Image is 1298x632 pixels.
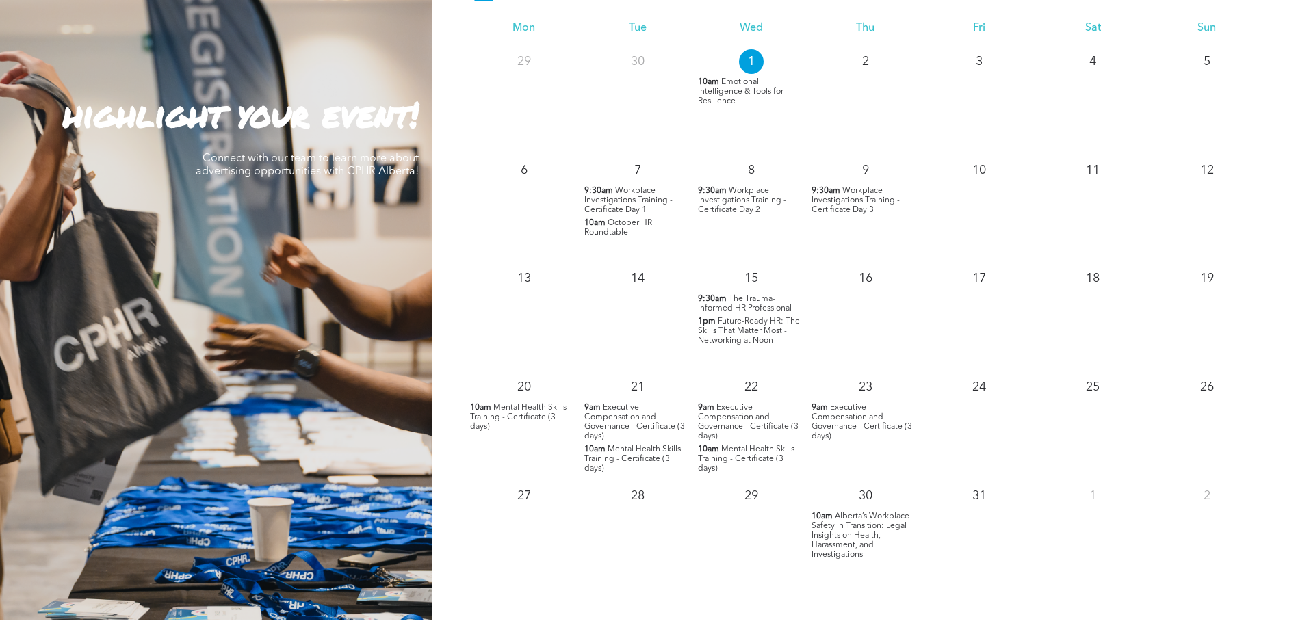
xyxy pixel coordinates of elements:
[698,77,719,87] span: 10am
[698,295,792,313] span: The Trauma-Informed HR Professional
[698,403,714,412] span: 9am
[625,266,650,291] p: 14
[812,187,900,214] span: Workplace Investigations Training - Certificate Day 3
[698,317,716,326] span: 1pm
[739,49,764,74] p: 1
[1195,158,1219,183] p: 12
[63,90,419,138] strong: highlight your event!
[584,219,652,237] span: October HR Roundtable
[853,49,878,74] p: 2
[739,375,764,399] p: 22
[695,22,808,35] div: Wed
[698,445,719,454] span: 10am
[625,49,650,74] p: 30
[625,375,650,399] p: 21
[739,158,764,183] p: 8
[922,22,1036,35] div: Fri
[584,445,681,473] span: Mental Health Skills Training - Certificate (3 days)
[1080,158,1105,183] p: 11
[1195,266,1219,291] p: 19
[853,266,878,291] p: 16
[812,512,833,521] span: 10am
[1080,484,1105,508] p: 1
[698,187,786,214] span: Workplace Investigations Training - Certificate Day 2
[853,375,878,399] p: 23
[584,186,613,196] span: 9:30am
[853,158,878,183] p: 9
[1036,22,1150,35] div: Sat
[698,445,794,473] span: Mental Health Skills Training - Certificate (3 days)
[1195,49,1219,74] p: 5
[470,403,491,412] span: 10am
[967,266,991,291] p: 17
[584,404,685,440] span: Executive Compensation and Governance - Certificate (3 days)
[584,187,673,214] span: Workplace Investigations Training - Certificate Day 1
[1080,49,1105,74] p: 4
[698,78,783,105] span: Emotional Intelligence & Tools for Resilience
[812,186,840,196] span: 9:30am
[967,158,991,183] p: 10
[967,375,991,399] p: 24
[584,403,601,412] span: 9am
[967,484,991,508] p: 31
[698,186,727,196] span: 9:30am
[698,294,727,304] span: 9:30am
[812,404,912,440] span: Executive Compensation and Governance - Certificate (3 days)
[625,158,650,183] p: 7
[581,22,695,35] div: Tue
[512,375,536,399] p: 20
[1150,22,1264,35] div: Sun
[196,153,419,177] span: Connect with our team to learn more about advertising opportunities with CPHR Alberta!
[1080,266,1105,291] p: 18
[470,404,567,431] span: Mental Health Skills Training - Certificate (3 days)
[698,317,800,345] span: Future-Ready HR: The Skills That Matter Most - Networking at Noon
[1195,484,1219,508] p: 2
[1195,375,1219,399] p: 26
[739,266,764,291] p: 15
[808,22,922,35] div: Thu
[467,22,580,35] div: Mon
[739,484,764,508] p: 29
[853,484,878,508] p: 30
[1080,375,1105,399] p: 25
[512,158,536,183] p: 6
[625,484,650,508] p: 28
[812,512,909,559] span: Alberta’s Workplace Safety in Transition: Legal Insights on Health, Harassment, and Investigations
[584,445,606,454] span: 10am
[584,218,606,228] span: 10am
[698,404,799,440] span: Executive Compensation and Governance - Certificate (3 days)
[512,484,536,508] p: 27
[812,403,828,412] span: 9am
[512,49,536,74] p: 29
[512,266,536,291] p: 13
[967,49,991,74] p: 3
